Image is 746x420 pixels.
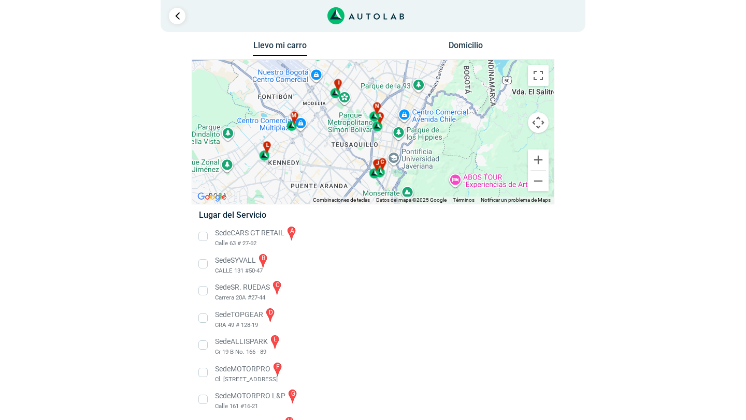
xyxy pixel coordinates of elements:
span: c [381,158,385,167]
h5: Lugar del Servicio [199,210,547,220]
span: i [338,79,340,87]
a: Términos (se abre en una nueva pestaña) [453,197,475,203]
span: n [375,102,379,111]
a: Link al sitio de autolab [327,10,405,20]
span: a [378,112,382,121]
span: l [266,141,269,150]
a: Notificar un problema de Maps [481,197,551,203]
a: Ir al paso anterior [169,8,185,24]
span: Datos del mapa ©2025 Google [376,197,447,203]
button: Combinaciones de teclas [313,197,370,204]
button: Cambiar a la vista en pantalla completa [528,65,549,86]
button: Reducir [528,171,549,191]
span: j [376,159,379,168]
button: Domicilio [439,40,493,55]
button: Llevo mi carro [253,40,307,56]
button: Ampliar [528,149,549,170]
a: Abre esta zona en Google Maps (se abre en una nueva ventana) [195,190,229,204]
span: m [291,112,296,121]
button: Controles de visualización del mapa [528,112,549,133]
img: Google [195,190,229,204]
